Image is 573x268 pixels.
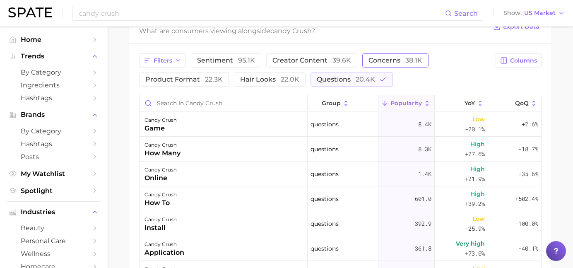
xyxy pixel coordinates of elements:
span: High [470,189,485,199]
a: by Category [7,66,101,79]
a: personal care [7,234,101,247]
a: beauty [7,222,101,234]
span: High [470,164,485,174]
button: group [308,95,378,111]
span: Hashtags [21,94,87,102]
span: group [322,100,341,106]
div: candy crush [144,140,181,150]
span: +27.6% [465,149,485,159]
span: hair looks [240,76,299,83]
span: questions [311,194,339,204]
span: questions [311,244,339,254]
div: how many [144,148,181,158]
div: candy crush [144,190,177,200]
span: Popularity [390,100,422,106]
span: 361.8 [415,244,431,254]
span: -20.1% [465,124,485,134]
span: 392.9 [415,219,431,229]
div: application [144,248,184,258]
a: Home [7,33,101,46]
span: YoY [465,100,475,106]
button: Trends [7,50,101,63]
button: candy crushonlinequestions1.4kHigh+21.9%-35.6% [140,162,541,186]
span: My Watchlist [21,170,87,178]
button: Export Data [491,21,542,33]
a: Hashtags [7,92,101,104]
span: questions [311,144,339,154]
div: candy crush [144,165,177,175]
div: install [144,223,177,233]
input: Search in candy crush [140,95,307,111]
span: wellness [21,250,87,258]
span: concerns [368,57,422,64]
button: Brands [7,109,101,121]
a: by Category [7,125,101,138]
span: beauty [21,224,87,232]
button: Industries [7,206,101,218]
span: questions [311,169,339,179]
button: Popularity [378,95,435,111]
span: Home [21,36,87,43]
span: 22.3k [205,75,223,83]
a: wellness [7,247,101,260]
span: +39.2% [465,199,485,209]
a: Posts [7,150,101,163]
button: Filters [139,53,186,68]
span: questions [311,119,339,129]
button: candy crushinstallquestions392.9Low-25.9%-100.0% [140,211,541,236]
span: -40.1% [518,244,538,254]
span: by Category [21,127,87,135]
a: My Watchlist [7,167,101,180]
button: candy crushapplicationquestions361.8Very high+73.0%-40.1% [140,236,541,261]
span: +21.9% [465,174,485,184]
span: Ingredients [21,81,87,89]
span: Very high [456,239,485,249]
img: SPATE [8,7,52,17]
span: Search [454,10,478,17]
span: Trends [21,53,87,60]
a: Spotlight [7,184,101,197]
button: candy crushgamequestions8.4kLow-20.1%+2.6% [140,112,541,137]
span: +73.0% [465,249,485,258]
span: Export Data [503,23,539,30]
span: -25.9% [465,224,485,234]
span: 20.4k [356,75,375,83]
div: online [144,173,177,183]
span: Low [472,114,485,124]
span: +2.6% [522,119,538,129]
span: Hashtags [21,140,87,148]
a: Hashtags [7,138,101,150]
span: +502.4% [515,194,538,204]
span: Posts [21,153,87,161]
span: -35.6% [518,169,538,179]
span: Columns [510,57,537,64]
div: What are consumers viewing alongside ? [139,25,487,36]
span: -18.7% [518,144,538,154]
span: personal care [21,237,87,245]
span: Spotlight [21,187,87,195]
span: 8.3k [418,144,431,154]
span: by Category [21,68,87,76]
span: questions [317,76,375,83]
span: Low [472,214,485,224]
span: 22.0k [281,75,299,83]
div: how to [144,198,177,208]
button: YoY [435,95,488,111]
span: Filters [154,57,172,64]
button: QoQ [488,95,541,111]
button: candy crushhow manyquestions8.3kHigh+27.6%-18.7% [140,137,541,162]
span: sentiment [197,57,255,64]
span: 39.6k [332,56,351,64]
span: questions [311,219,339,229]
button: Columns [496,53,542,68]
button: ShowUS Market [501,8,567,19]
span: 38.1k [405,56,422,64]
span: candy crush [270,27,311,35]
span: 8.4k [418,119,431,129]
span: -100.0% [515,219,538,229]
a: Ingredients [7,79,101,92]
div: candy crush [144,115,177,125]
button: candy crushhow toquestions601.0High+39.2%+502.4% [140,186,541,211]
div: candy crush [144,215,177,225]
div: candy crush [144,239,184,249]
